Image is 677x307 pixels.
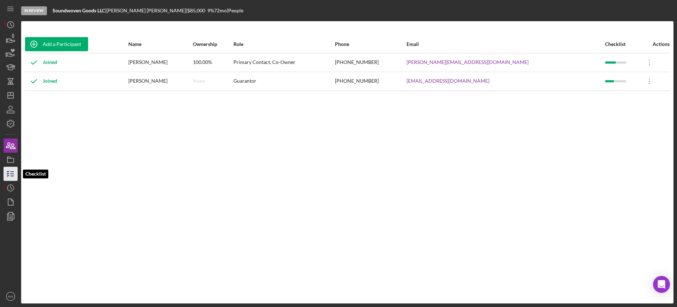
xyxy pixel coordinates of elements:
[128,41,192,47] div: Name
[43,37,81,51] div: Add a Participant
[25,37,88,51] button: Add a Participant
[187,8,207,13] div: $85,000
[653,276,670,293] div: Open Intercom Messenger
[233,41,334,47] div: Role
[21,6,47,15] div: In Review
[193,54,233,71] div: 100.00%
[193,78,205,84] div: None
[25,72,57,90] div: Joined
[335,41,406,47] div: Phone
[106,8,187,13] div: [PERSON_NAME] [PERSON_NAME] |
[214,8,227,13] div: 72 mo
[233,54,334,71] div: Primary Contact, Co-Owner
[53,7,105,13] b: Soundwoven Goods LLC
[8,295,13,299] text: RM
[407,41,604,47] div: Email
[641,41,670,47] div: Actions
[407,78,489,84] a: [EMAIL_ADDRESS][DOMAIN_NAME]
[335,72,406,90] div: [PHONE_NUMBER]
[605,41,640,47] div: Checklist
[25,54,57,71] div: Joined
[233,72,334,90] div: Guarantor
[207,8,214,13] div: 9 %
[53,8,106,13] div: |
[128,72,192,90] div: [PERSON_NAME]
[193,41,233,47] div: Ownership
[128,54,192,71] div: [PERSON_NAME]
[335,54,406,71] div: [PHONE_NUMBER]
[407,59,529,65] a: [PERSON_NAME][EMAIL_ADDRESS][DOMAIN_NAME]
[4,289,18,303] button: RM
[227,8,243,13] div: | People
